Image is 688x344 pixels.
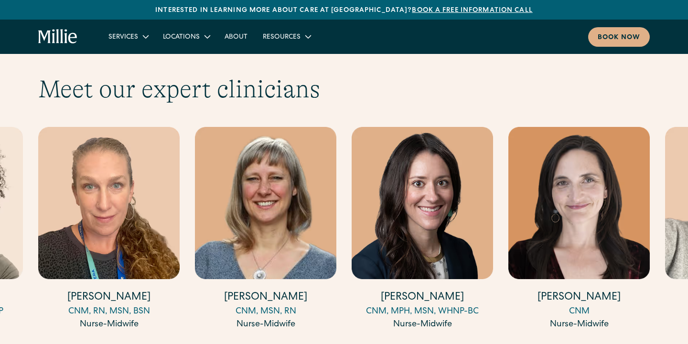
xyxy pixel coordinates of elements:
a: [PERSON_NAME]CNMNurse-Midwife [508,127,650,331]
div: 7 / 17 [352,127,493,333]
div: Nurse-Midwife [195,318,336,331]
div: 5 / 17 [38,127,180,333]
div: Services [108,32,138,42]
div: CNM, MSN, RN [195,305,336,318]
h2: Meet our expert clinicians [38,74,650,104]
div: Nurse-Midwife [508,318,650,331]
h4: [PERSON_NAME] [508,291,650,305]
h4: [PERSON_NAME] [352,291,493,305]
a: [PERSON_NAME]CNM, RN, MSN, BSNNurse-Midwife [38,127,180,331]
a: [PERSON_NAME]CNM, MPH, MSN, WHNP-BCNurse-Midwife [352,127,493,331]
a: Book a free information call [412,7,532,14]
a: Book now [588,27,650,47]
div: Locations [163,32,200,42]
a: home [38,29,78,44]
a: About [217,29,255,44]
div: Book now [598,33,640,43]
h4: [PERSON_NAME] [38,291,180,305]
div: Locations [155,29,217,44]
div: Resources [255,29,318,44]
div: CNM, RN, MSN, BSN [38,305,180,318]
h4: [PERSON_NAME] [195,291,336,305]
div: 6 / 17 [195,127,336,333]
div: CNM [508,305,650,318]
div: Nurse-Midwife [352,318,493,331]
div: Services [101,29,155,44]
div: CNM, MPH, MSN, WHNP-BC [352,305,493,318]
div: Resources [263,32,301,42]
div: 8 / 17 [508,127,650,333]
a: [PERSON_NAME]CNM, MSN, RNNurse-Midwife [195,127,336,331]
div: Nurse-Midwife [38,318,180,331]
